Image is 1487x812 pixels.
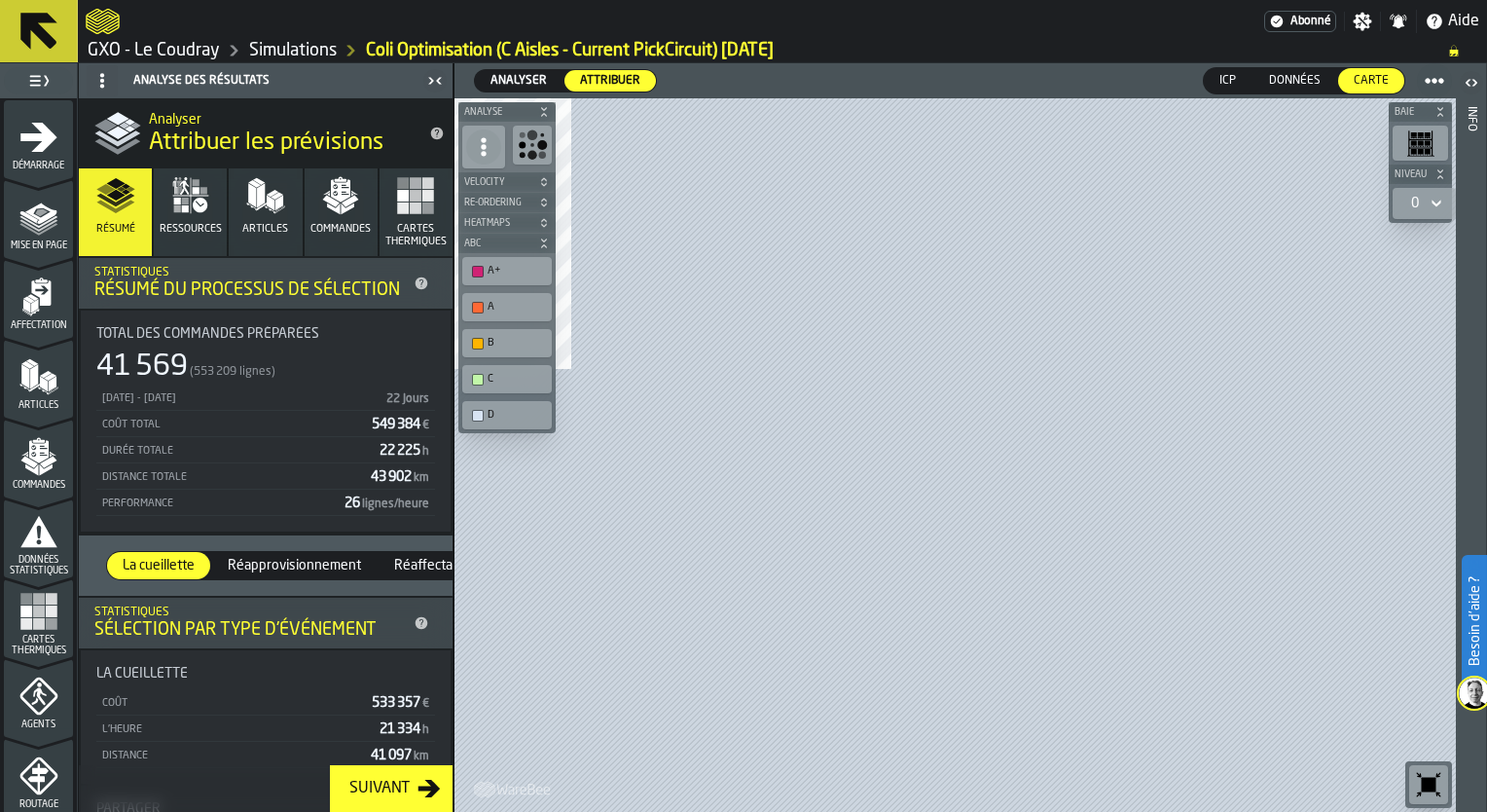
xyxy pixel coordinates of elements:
span: Données [1261,72,1328,90]
label: button-toggle-Ouvrir [1458,67,1485,102]
span: Carte [1346,72,1396,90]
span: Attribuer [572,72,648,90]
div: title-Attribuer les prévisions [79,98,453,168]
span: (553 209 lignes) [190,365,275,379]
div: Title [96,326,435,342]
div: thumb [107,552,210,579]
div: Info [1465,102,1478,807]
label: button-toggle-Fermez-moi [421,69,449,92]
span: Données statistiques [4,555,73,576]
label: Besoin d'aide ? [1464,557,1485,685]
header: Info [1456,63,1486,812]
h2: Sub Title [149,108,414,128]
div: button-toolbar-undefined [458,253,556,289]
nav: Breadcrumb [86,39,1479,62]
label: button-switch-multi-Analyser [474,69,563,92]
div: DropdownMenuValue- [1411,196,1419,211]
button: button- [1389,165,1452,184]
span: Analyser [483,72,555,90]
span: Commandes [4,480,73,491]
svg: Réinitialiser le zoom et la position [1413,769,1444,800]
div: C [488,373,546,386]
div: [DATE] - [DATE] [100,392,377,405]
span: Total des commandes préparées [96,326,319,342]
button: button- [458,172,556,192]
span: 26 [345,497,431,510]
span: Abonné [1290,15,1331,28]
span: Routage [4,799,73,810]
div: A+ [466,261,548,281]
div: Abonnement au menu [1264,11,1336,32]
div: Title [96,666,435,682]
div: Statistiques [94,266,406,279]
svg: Afficher la congestion [517,129,548,161]
span: ABC [460,239,534,249]
span: km [414,751,429,762]
span: 43 902 [371,470,431,484]
label: button-switch-multi-Attribuer [563,69,657,92]
div: L'heure [100,723,372,736]
div: thumb [379,552,491,579]
button: button- [1389,102,1452,122]
span: 533 357 [372,696,431,710]
div: button-toolbar-undefined [509,122,556,172]
div: thumb [212,552,377,579]
button: button- [458,102,556,122]
div: StatList-item-01/09/2025 - 30/09/2025 [96,385,435,411]
span: Baie [1391,107,1431,118]
span: Agents [4,720,73,730]
button: button- [458,213,556,233]
div: button-toolbar-undefined [1405,761,1452,808]
span: Ressources [160,223,222,236]
div: StatList-item-Performance [96,490,435,516]
label: button-switch-multi-Réaffectation [378,551,492,580]
div: stat-La cueillette [81,650,451,784]
div: C [466,369,548,389]
span: 41 097 [371,749,431,762]
label: button-switch-multi-Données [1252,67,1337,94]
div: stat-Total des commandes préparées [81,311,451,532]
div: Analyse des résultats [83,65,421,96]
div: thumb [475,70,562,92]
a: link-to-/wh/i/efd9e906-5eb9-41af-aac9-d3e075764b8d/simulations/efc29181-7df6-43a1-8686-9e755e9068a0 [366,40,774,61]
span: Analyse [460,107,534,118]
span: Cartes thermiques [385,223,447,248]
li: menu Démarrage [4,100,73,178]
div: thumb [564,70,656,92]
div: button-toolbar-undefined [458,397,556,433]
li: menu Mise en page [4,180,73,258]
label: button-switch-multi-Réapprovisionnement [211,551,378,580]
div: button-toolbar-undefined [458,361,556,397]
span: La cueillette [115,556,202,575]
div: A [466,297,548,317]
label: button-toggle-Basculer le menu complet [4,67,73,94]
a: link-to-/wh/i/efd9e906-5eb9-41af-aac9-d3e075764b8d [88,40,220,61]
label: button-switch-multi-La cueillette [106,551,211,580]
div: Performance [100,498,337,510]
div: thumb [1253,68,1336,93]
span: Re-Ordering [460,198,534,208]
div: StatList-item-Distance [96,742,435,768]
button: button-Suivant [330,765,453,812]
span: ICP [1212,72,1244,90]
div: StatList-item-Durée totale [96,437,435,463]
span: h [422,724,429,736]
label: button-toggle-Notifications [1381,12,1416,31]
span: € [422,698,429,710]
span: Articles [242,223,288,236]
a: link-to-/wh/i/efd9e906-5eb9-41af-aac9-d3e075764b8d/settings/billing [1264,11,1336,32]
div: B [466,333,548,353]
div: Suivant [342,777,417,800]
span: 22 Jours [386,393,429,405]
li: menu Affectation [4,260,73,338]
label: button-toggle-Paramètres [1345,12,1380,31]
span: Cartes thermiques [4,635,73,656]
li: menu Données statistiques [4,499,73,577]
span: 21 334 [380,722,431,736]
span: Aide [1448,10,1479,33]
div: thumb [1204,68,1251,93]
div: Distance [100,750,363,762]
span: Résumé [96,223,135,236]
